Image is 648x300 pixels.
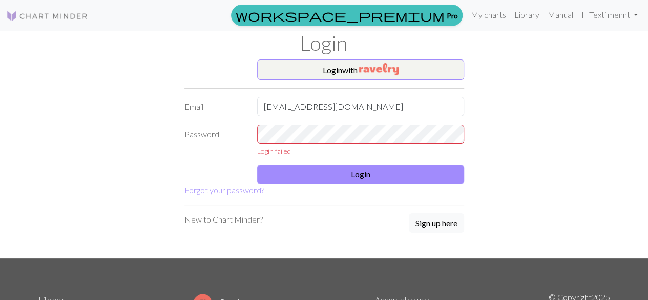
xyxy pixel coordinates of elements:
h1: Login [32,31,616,55]
button: Sign up here [409,213,464,233]
button: Login [257,165,464,184]
label: Password [178,125,252,156]
a: Sign up here [409,213,464,234]
a: Manual [544,5,577,25]
a: My charts [467,5,510,25]
p: New to Chart Minder? [184,213,263,226]
a: Pro [231,5,463,26]
a: Forgot your password? [184,185,264,195]
span: workspace_premium [236,8,445,23]
img: Ravelry [359,63,399,75]
div: Login failed [257,146,464,156]
a: Library [510,5,544,25]
img: Logo [6,10,88,22]
label: Email [178,97,252,116]
a: HiTextilmennt [577,5,642,25]
button: Loginwith [257,59,464,80]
